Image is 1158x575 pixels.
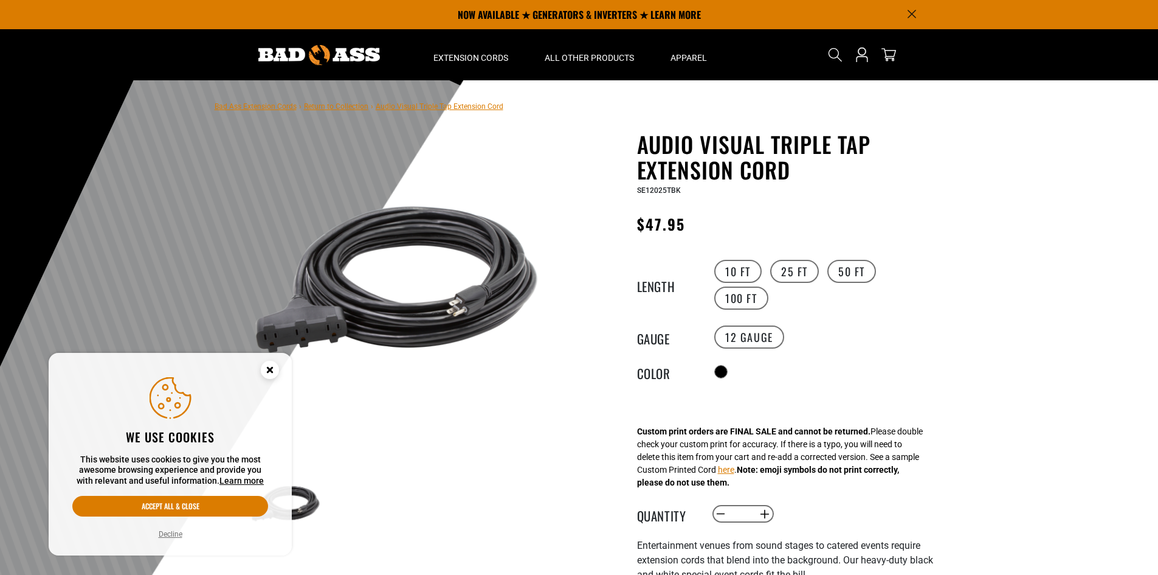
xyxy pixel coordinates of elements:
strong: Note: emoji symbols do not print correctly, please do not use them. [637,465,899,487]
strong: Custom print orders are FINAL SALE and cannot be returned. [637,427,870,436]
span: Audio Visual Triple Tap Extension Cord [376,102,503,111]
img: Bad Ass Extension Cords [258,45,380,65]
span: › [371,102,373,111]
h2: We use cookies [72,429,268,445]
h1: Audio Visual Triple Tap Extension Cord [637,131,935,183]
div: Please double check your custom print for accuracy. If there is a typo, you will need to delete t... [637,425,923,489]
label: 25 FT [770,260,819,283]
span: Apparel [670,52,707,63]
aside: Cookie Consent [49,353,292,556]
span: › [299,102,302,111]
legend: Color [637,364,698,380]
summary: Apparel [652,29,725,80]
summary: Extension Cords [415,29,526,80]
summary: All Other Products [526,29,652,80]
button: Decline [155,528,186,540]
label: 100 FT [714,287,768,310]
label: 12 Gauge [714,326,784,349]
span: $47.95 [637,213,685,235]
a: Return to Collection [304,102,368,111]
button: Accept all & close [72,496,268,517]
legend: Gauge [637,329,698,345]
nav: breadcrumbs [215,99,503,113]
span: SE12025TBK [637,186,681,195]
span: All Other Products [545,52,634,63]
summary: Search [825,45,845,64]
legend: Length [637,277,698,293]
span: Extension Cords [433,52,508,63]
p: This website uses cookies to give you the most awesome browsing experience and provide you with r... [72,455,268,487]
label: Quantity [637,506,698,522]
label: 10 FT [714,260,762,283]
button: here [718,464,734,476]
a: Learn more [219,476,264,486]
a: Bad Ass Extension Cords [215,102,297,111]
label: 50 FT [827,260,876,283]
img: black [250,134,543,427]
